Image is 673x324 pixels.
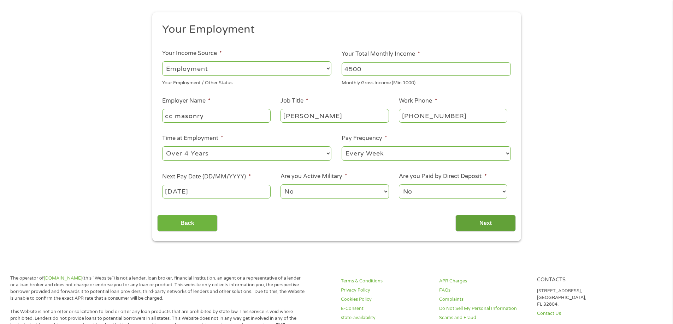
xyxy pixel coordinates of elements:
input: Cashier [281,109,389,122]
label: Your Income Source [162,50,222,57]
label: Employer Name [162,97,211,105]
label: Are you Active Military [281,173,347,180]
a: APR Charges [439,278,529,285]
p: The operator of (this “Website”) is not a lender, loan broker, financial institution, an agent or... [10,275,305,302]
a: Scams and Fraud [439,314,529,321]
a: Privacy Policy [341,287,431,294]
a: Cookies Policy [341,296,431,303]
a: FAQs [439,287,529,294]
input: (231) 754-4010 [399,109,507,122]
a: E-Consent [341,305,431,312]
a: Contact Us [537,310,627,317]
h4: Contacts [537,277,627,283]
h2: Your Employment [162,23,506,37]
input: Back [157,215,218,232]
input: Walmart [162,109,270,122]
div: Your Employment / Other Status [162,77,331,87]
p: [STREET_ADDRESS], [GEOGRAPHIC_DATA], FL 32804. [537,288,627,308]
a: Terms & Conditions [341,278,431,285]
label: Time at Employment [162,135,223,142]
input: Next [455,215,516,232]
label: Next Pay Date (DD/MM/YYYY) [162,173,251,181]
input: 1800 [342,62,511,76]
label: Your Total Monthly Income [342,50,420,58]
a: Complaints [439,296,529,303]
input: Use the arrow keys to pick a date [162,185,270,198]
a: [DOMAIN_NAME] [44,275,82,281]
label: Work Phone [399,97,437,105]
a: state-availability [341,314,431,321]
label: Are you Paid by Direct Deposit [399,173,486,180]
label: Job Title [281,97,308,105]
a: Do Not Sell My Personal Information [439,305,529,312]
label: Pay Frequency [342,135,387,142]
div: Monthly Gross Income (Min 1000) [342,77,511,87]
